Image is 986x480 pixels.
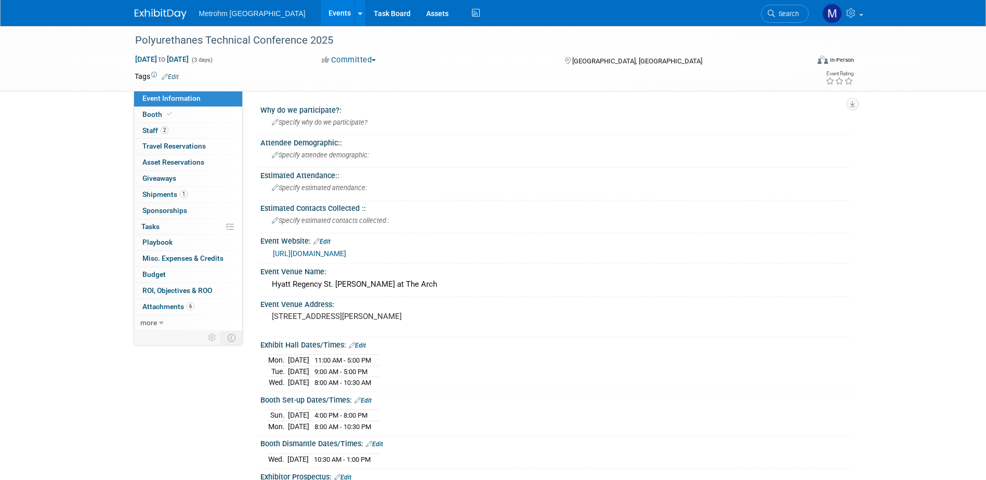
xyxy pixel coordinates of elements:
a: Search [761,5,809,23]
td: Sun. [268,410,288,421]
td: [DATE] [288,421,309,432]
div: Hyatt Regency St. [PERSON_NAME] at The Arch [268,276,844,292]
span: [GEOGRAPHIC_DATA], [GEOGRAPHIC_DATA] [572,57,702,65]
div: Polyurethanes Technical Conference 2025 [132,31,793,50]
a: Tasks [134,219,242,235]
span: ROI, Objectives & ROO [142,286,212,295]
a: Edit [354,397,372,404]
div: Event Rating [825,71,853,76]
a: Misc. Expenses & Credits [134,251,242,266]
img: Michelle Simoes [822,4,842,23]
span: 4:00 PM - 8:00 PM [314,411,367,419]
span: Specify why do we participate? [272,118,367,126]
a: Edit [349,342,366,349]
div: In-Person [830,56,854,64]
a: Sponsorships [134,203,242,219]
span: to [157,55,167,63]
span: Event Information [142,94,201,102]
a: Playbook [134,235,242,250]
div: Booth Dismantle Dates/Times: [260,436,852,449]
span: Asset Reservations [142,158,204,166]
td: [DATE] [288,355,309,366]
a: Edit [313,238,331,245]
div: Estimated Attendance:: [260,168,852,181]
td: Wed. [268,377,288,388]
div: Why do we participate?: [260,102,852,115]
td: [DATE] [287,454,309,464]
div: Exhibit Hall Dates/Times: [260,337,852,351]
td: Personalize Event Tab Strip [203,331,221,344]
pre: [STREET_ADDRESS][PERSON_NAME] [272,312,495,321]
td: Mon. [268,355,288,366]
span: [DATE] [DATE] [135,55,189,64]
span: Travel Reservations [142,142,206,150]
a: more [134,315,242,331]
td: Tags [135,71,179,82]
a: Edit [162,73,179,81]
div: Attendee Demographic:: [260,135,852,148]
a: Giveaways [134,171,242,186]
a: Booth [134,107,242,123]
span: 6 [187,302,194,310]
span: Booth [142,110,174,118]
span: Playbook [142,238,173,246]
a: Edit [366,441,383,448]
div: Event Venue Name: [260,264,852,277]
a: Staff2 [134,123,242,139]
a: Event Information [134,91,242,106]
a: Shipments1 [134,187,242,203]
td: Tue. [268,366,288,377]
span: Giveaways [142,174,176,182]
span: Metrohm [GEOGRAPHIC_DATA] [199,9,306,18]
span: Search [775,10,799,18]
span: 10:30 AM - 1:00 PM [314,456,371,463]
span: Shipments [142,190,188,198]
span: 2 [161,126,168,134]
div: Event Format [747,54,854,70]
a: ROI, Objectives & ROO [134,283,242,299]
img: Format-Inperson.png [818,56,828,64]
td: [DATE] [288,410,309,421]
span: Attachments [142,302,194,311]
a: Budget [134,267,242,283]
span: more [140,318,157,327]
span: (3 days) [191,57,213,63]
a: Asset Reservations [134,155,242,170]
i: Booth reservation complete [167,111,172,117]
button: Committed [318,55,380,65]
div: Estimated Contacts Collected :: [260,201,852,214]
span: Tasks [141,222,160,231]
a: Travel Reservations [134,139,242,154]
span: 9:00 AM - 5:00 PM [314,368,367,376]
img: ExhibitDay [135,9,187,19]
td: Wed. [268,454,287,464]
span: Staff [142,126,168,135]
span: 11:00 AM - 5:00 PM [314,356,371,364]
a: Attachments6 [134,299,242,315]
div: Event Website: [260,233,852,247]
div: Event Venue Address: [260,297,852,310]
td: Toggle Event Tabs [221,331,242,344]
span: Budget [142,270,166,278]
div: Booth Set-up Dates/Times: [260,392,852,406]
span: Specify attendee demographic: [272,151,369,159]
td: Mon. [268,421,288,432]
a: [URL][DOMAIN_NAME] [273,249,346,258]
td: [DATE] [288,377,309,388]
span: 8:00 AM - 10:30 PM [314,423,371,431]
span: Specify estimated attendance: [272,184,367,192]
td: [DATE] [288,366,309,377]
span: Specify estimated contacts collected : [272,217,389,224]
span: Sponsorships [142,206,187,215]
span: 8:00 AM - 10:30 AM [314,379,371,386]
span: Misc. Expenses & Credits [142,254,224,262]
span: 1 [180,190,188,198]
